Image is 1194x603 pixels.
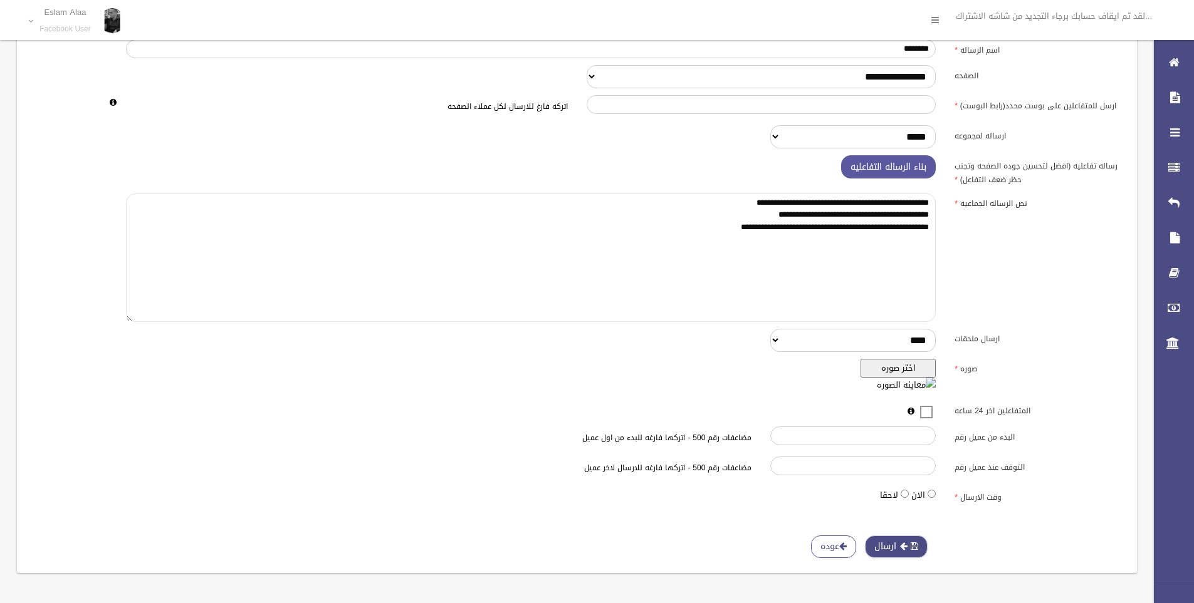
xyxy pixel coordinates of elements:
[310,464,752,472] h6: مضاعفات رقم 500 - اتركها فارغه للارسال لاخر عميل
[945,359,1129,376] label: صوره
[945,487,1129,505] label: وقت الارسال
[841,155,936,178] button: بناء الرساله التفاعليه
[310,434,752,442] h6: مضاعفات رقم 500 - اتركها فارغه للبدء من اول عميل
[865,535,928,559] button: ارسال
[945,329,1129,346] label: ارسال ملحقات
[945,125,1129,143] label: ارساله لمجموعه
[945,95,1129,113] label: ارسل للمتفاعلين على بوست محدد(رابط البوست)
[911,488,925,503] label: الان
[945,193,1129,211] label: نص الرساله الجماعيه
[945,39,1129,57] label: اسم الرساله
[126,103,568,111] h6: اتركه فارغ للارسال لكل عملاء الصفحه
[880,488,898,503] label: لاحقا
[945,401,1129,418] label: المتفاعلين اخر 24 ساعه
[39,24,91,34] small: Facebook User
[861,359,936,378] button: اختر صوره
[945,65,1129,83] label: الصفحه
[877,378,936,393] img: معاينه الصوره
[945,426,1129,444] label: البدء من عميل رقم
[945,456,1129,474] label: التوقف عند عميل رقم
[945,155,1129,187] label: رساله تفاعليه (افضل لتحسين جوده الصفحه وتجنب حظر ضعف التفاعل)
[39,8,91,17] p: Eslam Alaa
[811,535,856,559] a: عوده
